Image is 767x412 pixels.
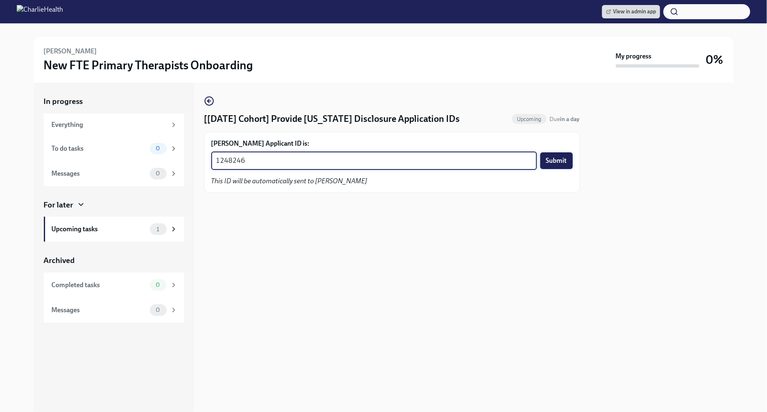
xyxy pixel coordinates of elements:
span: 0 [151,145,165,152]
div: For later [44,200,73,210]
h3: 0% [706,52,724,67]
img: CharlieHealth [17,5,63,18]
a: Completed tasks0 [44,273,184,298]
h3: New FTE Primary Therapists Onboarding [44,58,253,73]
a: To do tasks0 [44,136,184,161]
div: Messages [52,306,147,315]
em: This ID will be automatically sent to [PERSON_NAME] [211,177,368,185]
textarea: 1248246 [216,156,532,166]
strong: in a day [560,116,580,123]
span: Submit [546,157,567,165]
button: Submit [540,152,573,169]
a: Messages0 [44,161,184,186]
span: 0 [151,170,165,177]
label: [PERSON_NAME] Applicant ID is: [211,139,573,148]
div: To do tasks [52,144,147,153]
span: September 11th, 2025 09:00 [550,115,580,123]
span: 1 [152,226,164,233]
span: Upcoming [512,116,547,122]
div: Upcoming tasks [52,225,147,234]
span: 0 [151,282,165,288]
a: Everything [44,114,184,136]
a: View in admin app [602,5,660,18]
div: Messages [52,169,147,178]
a: Messages0 [44,298,184,323]
a: Upcoming tasks1 [44,217,184,242]
strong: My progress [616,52,652,61]
a: Archived [44,255,184,266]
div: Completed tasks [52,281,147,290]
div: Everything [52,120,167,129]
span: Due [550,116,580,123]
a: In progress [44,96,184,107]
h6: [PERSON_NAME] [44,47,97,56]
h4: [[DATE] Cohort] Provide [US_STATE] Disclosure Application IDs [204,113,460,125]
span: 0 [151,307,165,313]
span: View in admin app [606,8,656,16]
a: For later [44,200,184,210]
